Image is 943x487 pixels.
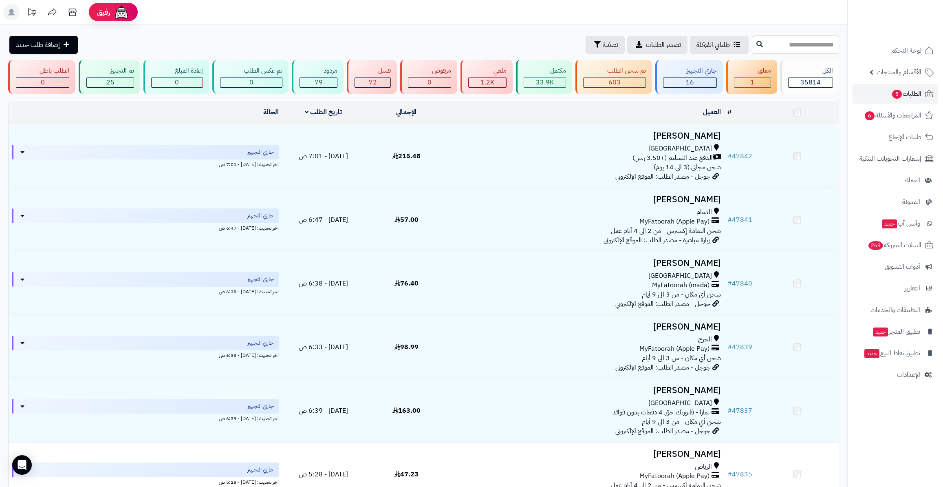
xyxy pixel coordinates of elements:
[12,287,279,295] div: اخر تحديث: [DATE] - 6:38 ص
[299,279,348,288] span: [DATE] - 6:38 ص
[727,151,752,161] a: #47842
[16,66,69,75] div: الطلب باطل
[451,195,721,204] h3: [PERSON_NAME]
[220,78,282,87] div: 0
[12,414,279,422] div: اخر تحديث: [DATE] - 6:39 ص
[86,66,134,75] div: تم التجهيز
[727,469,732,479] span: #
[584,78,645,87] div: 603
[41,77,45,87] span: 0
[853,41,938,60] a: لوحة التحكم
[247,466,274,474] span: جاري التجهيز
[864,349,879,358] span: جديد
[175,77,179,87] span: 0
[583,66,646,75] div: تم شحن الطلب
[646,40,681,50] span: تصدير الطلبات
[654,162,721,172] span: شحن مجاني (3 الى 14 يوم)
[305,107,342,117] a: تاريخ الطلب
[615,426,710,436] span: جوجل - مصدر الطلب: الموقع الإلكتروني
[642,417,721,427] span: شحن أي مكان - من 3 الى 9 أيام
[408,78,450,87] div: 0
[247,148,274,156] span: جاري التجهيز
[734,78,770,87] div: 1
[12,223,279,232] div: اخر تحديث: [DATE] - 6:47 ص
[392,151,421,161] span: 215.48
[853,149,938,168] a: إشعارات التحويلات البنكية
[9,36,78,54] a: إضافة طلب جديد
[299,342,348,352] span: [DATE] - 6:33 ص
[864,110,921,121] span: المراجعات والأسئلة
[725,60,778,94] a: معلق 1
[859,153,921,164] span: إشعارات التحويلات البنكية
[632,153,713,163] span: الدفع عند التسليم (+3.50 ر.س)
[12,159,279,168] div: اخر تحديث: [DATE] - 7:01 ص
[734,66,771,75] div: معلق
[853,84,938,104] a: الطلبات5
[853,127,938,147] a: طلبات الإرجاع
[451,322,721,332] h3: [PERSON_NAME]
[151,66,203,75] div: إعادة المبلغ
[524,78,566,87] div: 33861
[698,335,712,344] span: الخرج
[902,196,920,208] span: المدونة
[299,215,348,225] span: [DATE] - 6:47 ص
[16,40,60,50] span: إضافة طلب جديد
[480,77,494,87] span: 1.2K
[882,219,897,228] span: جديد
[355,78,390,87] div: 72
[727,215,752,225] a: #47841
[627,36,687,54] a: تصدير الطلبات
[392,406,421,416] span: 163.00
[654,60,725,94] a: جاري التجهيز 16
[87,78,133,87] div: 25
[872,326,920,337] span: تطبيق المتجر
[663,66,717,75] div: جاري التجهيز
[853,214,938,233] a: وآتس آبجديد
[299,151,348,161] span: [DATE] - 7:01 ص
[779,60,841,94] a: الكل35814
[315,77,323,87] span: 79
[686,77,694,87] span: 16
[536,77,554,87] span: 33.9K
[853,106,938,125] a: المراجعات والأسئلة6
[727,107,731,117] a: #
[750,77,754,87] span: 1
[247,275,274,283] span: جاري التجهيز
[300,66,337,75] div: مردود
[727,406,752,416] a: #47837
[615,363,710,372] span: جوجل - مصدر الطلب: الموقع الإلكتروني
[727,215,732,225] span: #
[211,60,290,94] a: تم عكس الطلب 0
[663,78,716,87] div: 16
[868,241,883,250] span: 269
[853,365,938,385] a: الإعدادات
[16,78,69,87] div: 0
[727,342,732,352] span: #
[853,279,938,298] a: التقارير
[615,299,710,309] span: جوجل - مصدر الطلب: الموقع الإلكتروني
[299,469,348,479] span: [DATE] - 5:28 ص
[727,406,732,416] span: #
[642,290,721,299] span: شحن أي مكان - من 3 الى 9 أيام
[12,350,279,359] div: اخر تحديث: [DATE] - 6:33 ص
[853,170,938,190] a: العملاء
[586,36,625,54] button: تصفية
[788,66,833,75] div: الكل
[451,449,721,459] h3: [PERSON_NAME]
[652,281,709,290] span: MyFatoorah (mada)
[77,60,141,94] a: تم التجهيز 25
[247,402,274,410] span: جاري التجهيز
[648,144,712,153] span: [GEOGRAPHIC_DATA]
[106,77,115,87] span: 25
[613,408,709,417] span: تمارا - فاتورتك حتى 4 دفعات بدون فوائد
[904,175,920,186] span: العملاء
[451,259,721,268] h3: [PERSON_NAME]
[877,66,921,78] span: الأقسام والمنتجات
[853,343,938,363] a: تطبيق نقاط البيعجديد
[12,455,32,475] div: Open Intercom Messenger
[696,208,712,217] span: الدمام
[881,218,920,229] span: وآتس آب
[892,90,902,99] span: 5
[290,60,345,94] a: مردود 79
[355,66,391,75] div: فشل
